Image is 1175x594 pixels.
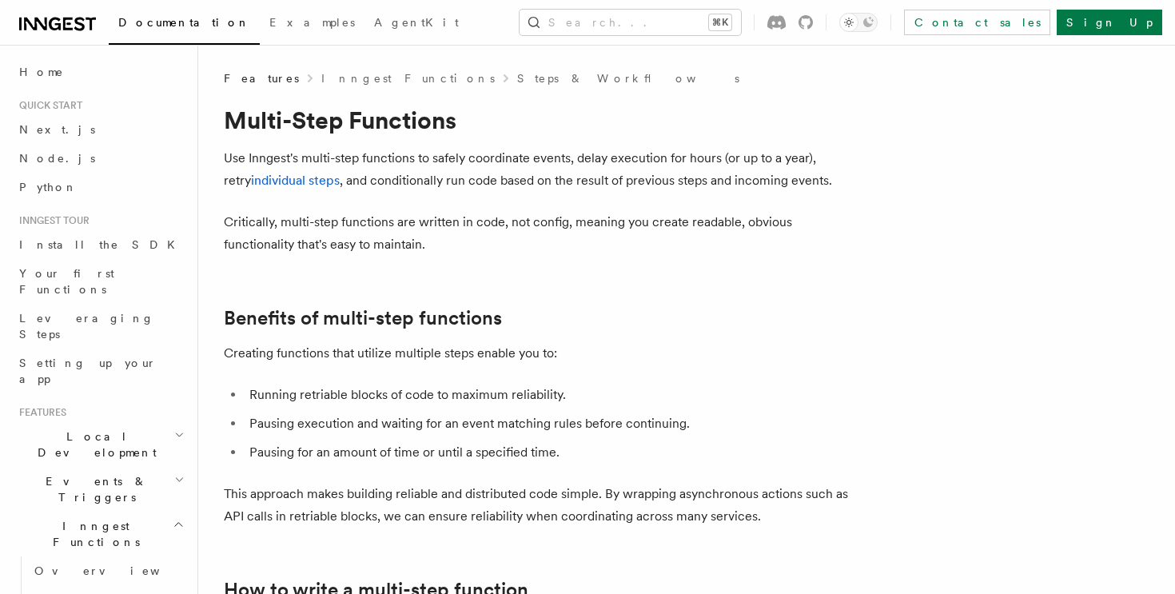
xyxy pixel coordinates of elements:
a: Your first Functions [13,259,188,304]
a: Python [13,173,188,201]
span: Features [13,406,66,419]
p: Critically, multi-step functions are written in code, not config, meaning you create readable, ob... [224,211,863,256]
span: Inngest tour [13,214,90,227]
span: Install the SDK [19,238,185,251]
a: Documentation [109,5,260,45]
a: Benefits of multi-step functions [224,307,502,329]
a: individual steps [251,173,340,188]
span: Next.js [19,123,95,136]
li: Running retriable blocks of code to maximum reliability. [245,384,863,406]
a: Steps & Workflows [517,70,739,86]
button: Events & Triggers [13,467,188,512]
a: Contact sales [904,10,1050,35]
span: Events & Triggers [13,473,174,505]
a: Overview [28,556,188,585]
span: AgentKit [374,16,459,29]
span: Home [19,64,64,80]
a: Install the SDK [13,230,188,259]
button: Local Development [13,422,188,467]
p: Creating functions that utilize multiple steps enable you to: [224,342,863,365]
a: Inngest Functions [321,70,495,86]
p: This approach makes building reliable and distributed code simple. By wrapping asynchronous actio... [224,483,863,528]
span: Inngest Functions [13,518,173,550]
span: Leveraging Steps [19,312,154,341]
span: Features [224,70,299,86]
span: Your first Functions [19,267,114,296]
a: Sign Up [1057,10,1162,35]
span: Examples [269,16,355,29]
a: Setting up your app [13,349,188,393]
kbd: ⌘K [709,14,731,30]
span: Node.js [19,152,95,165]
p: Use Inngest's multi-step functions to safely coordinate events, delay execution for hours (or up ... [224,147,863,192]
li: Pausing for an amount of time or until a specified time. [245,441,863,464]
a: AgentKit [364,5,468,43]
button: Toggle dark mode [839,13,878,32]
li: Pausing execution and waiting for an event matching rules before continuing. [245,413,863,435]
span: Quick start [13,99,82,112]
h1: Multi-Step Functions [224,106,863,134]
span: Local Development [13,429,174,460]
a: Node.js [13,144,188,173]
a: Next.js [13,115,188,144]
button: Search...⌘K [520,10,741,35]
button: Inngest Functions [13,512,188,556]
a: Leveraging Steps [13,304,188,349]
span: Setting up your app [19,357,157,385]
span: Overview [34,564,199,577]
a: Examples [260,5,364,43]
a: Home [13,58,188,86]
span: Python [19,181,78,193]
span: Documentation [118,16,250,29]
